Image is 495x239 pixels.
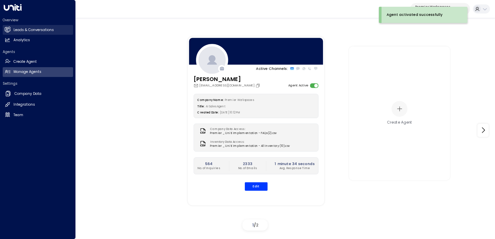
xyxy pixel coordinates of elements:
[210,144,290,148] span: Premier _ Uniti Implementation - All Inventory (10).csv
[14,91,41,97] h2: Company Data
[3,81,73,86] h2: Settings
[3,57,73,67] a: Create Agent
[410,3,470,15] button: Premier Workspaces8d57ceec-d0b8-42ca-90e0-9b233cbecac5
[275,166,315,170] p: Avg. Response Time
[256,66,288,71] p: Active Channels:
[197,161,220,166] h2: 564
[225,98,254,102] span: Premier Workspaces
[3,67,73,77] a: Manage Agents
[3,18,73,23] h2: Overview
[210,127,274,131] label: Company Data Access:
[13,59,37,64] h2: Create Agent
[13,69,41,75] h2: Manage Agents
[210,140,287,144] label: Inventory Data Access:
[210,131,276,135] span: Premier _ Uniti Implementation - FAQs (2).csv
[13,27,54,33] h2: Leads & Conversations
[220,111,240,114] span: [DATE] 10:12 PM
[238,161,257,166] h2: 2333
[3,100,73,110] a: Integrations
[275,161,315,166] h2: 1 minute 34 seconds
[193,75,261,83] h3: [PERSON_NAME]
[244,182,267,191] button: Edit
[193,83,261,88] div: [EMAIL_ADDRESS][DOMAIN_NAME]
[206,104,226,108] span: AI Sales Agent
[3,88,73,99] a: Company Data
[256,222,258,228] span: 2
[288,83,308,88] label: Agent Active
[197,98,223,102] label: Company Name:
[13,102,35,107] h2: Integrations
[197,166,220,170] p: No. of Inquiries
[252,222,254,228] span: 1
[3,49,73,54] h2: Agents
[3,25,73,35] a: Leads & Conversations
[3,35,73,45] a: Analytics
[415,5,458,9] p: Premier Workspaces
[197,104,204,108] label: Title:
[13,112,23,118] h2: Team
[387,12,442,18] div: Agent activated successfully
[197,111,219,114] label: Created Date:
[13,37,30,43] h2: Analytics
[255,83,261,88] button: Copy
[242,219,268,231] div: /
[387,120,412,125] div: Create Agent
[238,166,257,170] p: No. of Emails
[3,110,73,120] a: Team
